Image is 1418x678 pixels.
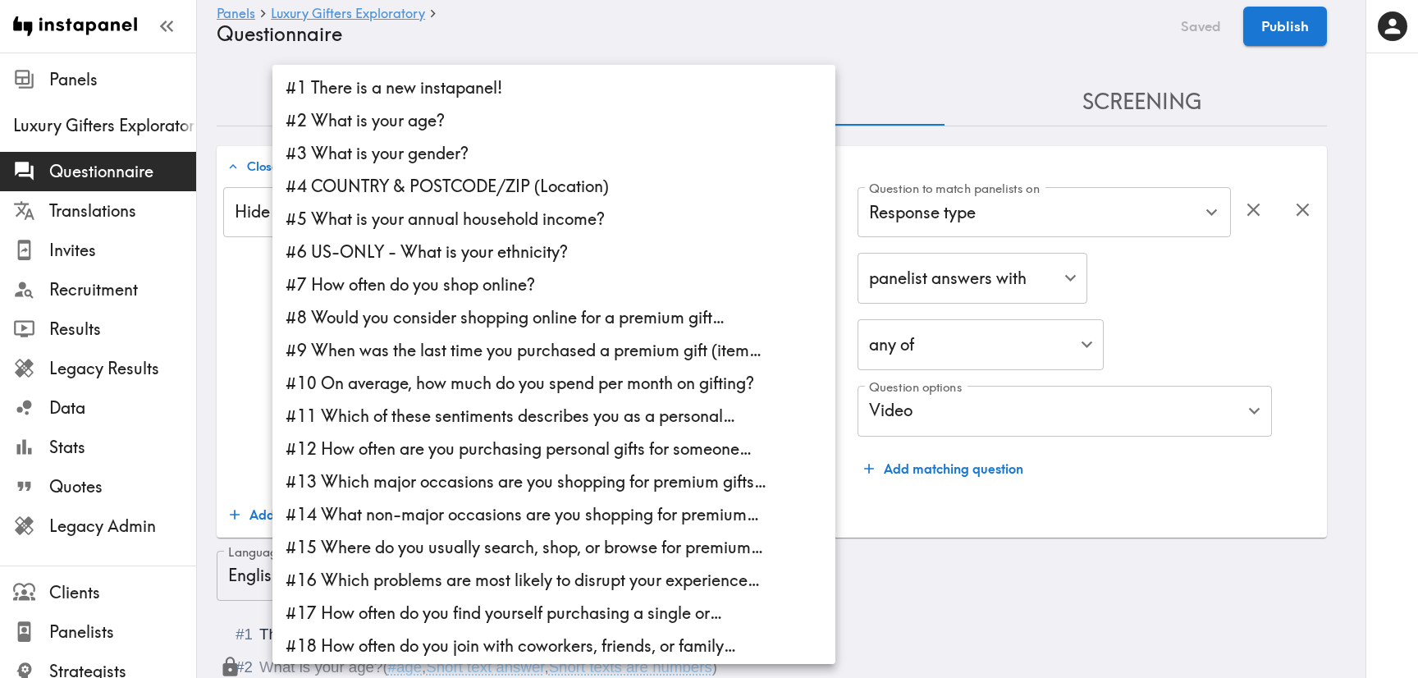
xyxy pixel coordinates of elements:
li: #10 On average, how much do you spend per month on gifting? [272,367,835,400]
li: #14 What non-major occasions are you shopping for premium… [272,498,835,531]
li: #18 How often do you join with coworkers, friends, or family… [272,630,835,662]
li: #9 When was the last time you purchased a premium gift (item… [272,334,835,367]
li: #3 What is your gender? [272,137,835,170]
li: #15 Where do you usually search, shop, or browse for premium… [272,531,835,564]
li: #6 US-ONLY - What is your ethnicity? [272,236,835,268]
li: #11 Which of these sentiments describes you as a personal… [272,400,835,433]
li: #16 Which problems are most likely to disrupt your experience… [272,564,835,597]
li: #4 COUNTRY & POSTCODE/ZIP (Location) [272,170,835,203]
li: #1 There is a new instapanel! [272,71,835,104]
li: #5 What is your annual household income? [272,203,835,236]
li: #17 How often do you find yourself purchasing a single or… [272,597,835,630]
li: #13 Which major occasions are you shopping for premium gifts… [272,465,835,498]
li: #7 How often do you shop online? [272,268,835,301]
li: #12 How often are you purchasing personal gifts for someone… [272,433,835,465]
li: #2 What is your age? [272,104,835,137]
li: #8 Would you consider shopping online for a premium gift… [272,301,835,334]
